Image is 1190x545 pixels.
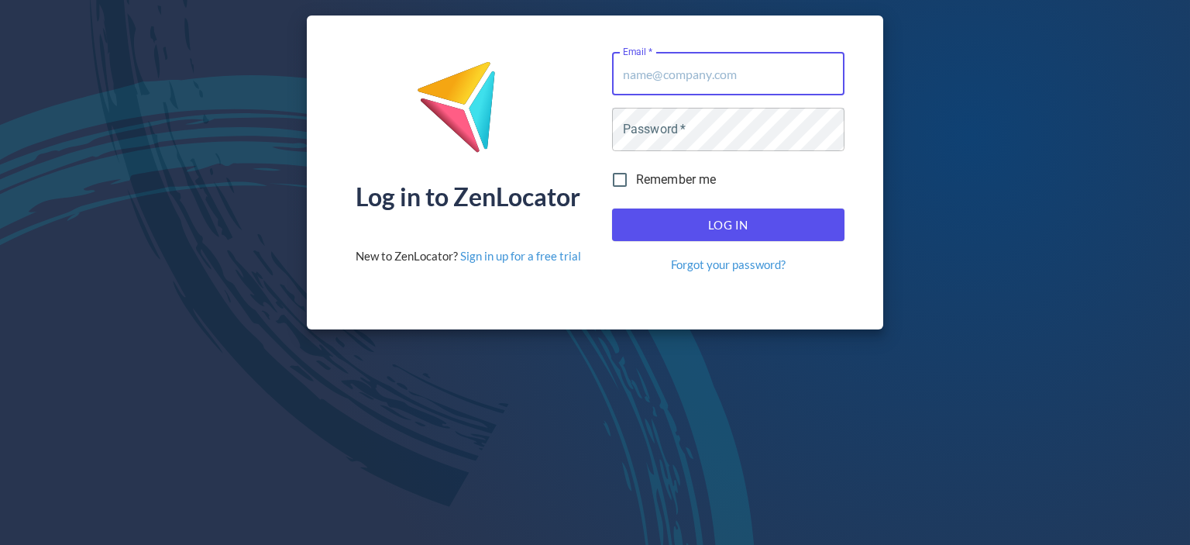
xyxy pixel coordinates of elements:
img: ZenLocator [416,60,520,165]
div: Log in to ZenLocator [356,185,580,209]
button: Log In [612,209,844,241]
span: Remember me [636,171,717,189]
a: Sign in up for a free trial [460,249,581,263]
span: Log In [629,215,827,235]
input: name@company.com [612,52,844,95]
a: Forgot your password? [671,257,786,273]
div: New to ZenLocator? [356,248,581,264]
